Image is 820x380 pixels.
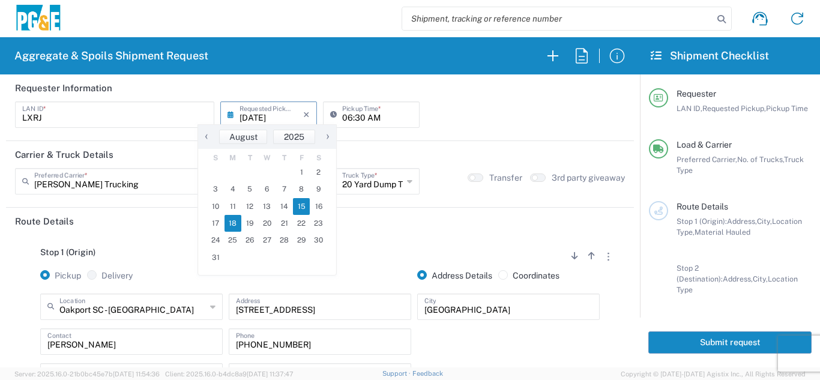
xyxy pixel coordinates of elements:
[412,370,443,377] a: Feedback
[310,152,327,164] th: weekday
[677,89,716,98] span: Requester
[207,198,225,215] span: 10
[753,274,768,283] span: City,
[677,104,702,113] span: LAN ID,
[319,129,337,143] span: ›
[293,181,310,198] span: 8
[165,370,294,378] span: Client: 2025.16.0-b4dc8a9
[498,270,559,281] label: Coordinates
[198,130,336,144] bs-datepicker-navigation-view: ​ ​ ​
[14,49,208,63] h2: Aggregate & Spoils Shipment Request
[207,181,225,198] span: 3
[310,232,327,249] span: 30
[219,130,267,144] button: August
[382,370,412,377] a: Support
[310,164,327,181] span: 2
[677,217,727,226] span: Stop 1 (Origin):
[225,181,242,198] span: 4
[293,215,310,232] span: 22
[225,232,242,249] span: 25
[303,105,310,124] i: ×
[276,215,293,232] span: 21
[241,232,259,249] span: 26
[15,82,112,94] h2: Requester Information
[259,232,276,249] span: 27
[648,331,812,354] button: Submit request
[702,104,766,113] span: Requested Pickup,
[207,215,225,232] span: 17
[14,370,160,378] span: Server: 2025.16.0-21b0bc45e7b
[225,152,242,164] th: weekday
[207,152,225,164] th: weekday
[621,369,806,379] span: Copyright © [DATE]-[DATE] Agistix Inc., All Rights Reserved
[198,130,216,144] button: ‹
[241,181,259,198] span: 5
[207,232,225,249] span: 24
[310,198,327,215] span: 16
[241,215,259,232] span: 19
[241,198,259,215] span: 12
[207,249,225,266] span: 31
[727,217,757,226] span: Address,
[276,152,293,164] th: weekday
[197,124,337,276] bs-datepicker-container: calendar
[40,247,95,257] span: Stop 1 (Origin)
[225,198,242,215] span: 11
[677,140,732,149] span: Load & Carrier
[259,181,276,198] span: 6
[489,172,522,183] label: Transfer
[677,264,723,283] span: Stop 2 (Destination):
[757,217,772,226] span: City,
[259,152,276,164] th: weekday
[276,198,293,215] span: 14
[113,370,160,378] span: [DATE] 11:54:36
[677,155,737,164] span: Preferred Carrier,
[15,216,74,228] h2: Route Details
[14,5,62,33] img: pge
[293,164,310,181] span: 1
[241,152,259,164] th: weekday
[276,181,293,198] span: 7
[273,130,315,144] button: 2025
[293,198,310,215] span: 15
[310,181,327,198] span: 9
[695,228,750,237] span: Material Hauled
[259,198,276,215] span: 13
[766,104,808,113] span: Pickup Time
[552,172,625,183] label: 3rd party giveaway
[225,215,242,232] span: 18
[417,270,492,281] label: Address Details
[197,129,216,143] span: ‹
[284,132,304,142] span: 2025
[402,7,713,30] input: Shipment, tracking or reference number
[247,370,294,378] span: [DATE] 11:37:47
[737,155,784,164] span: No. of Trucks,
[293,152,310,164] th: weekday
[293,232,310,249] span: 29
[276,232,293,249] span: 28
[318,130,336,144] button: ›
[229,132,258,142] span: August
[310,215,327,232] span: 23
[259,215,276,232] span: 20
[723,274,753,283] span: Address,
[677,202,728,211] span: Route Details
[15,149,113,161] h2: Carrier & Truck Details
[651,49,769,63] h2: Shipment Checklist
